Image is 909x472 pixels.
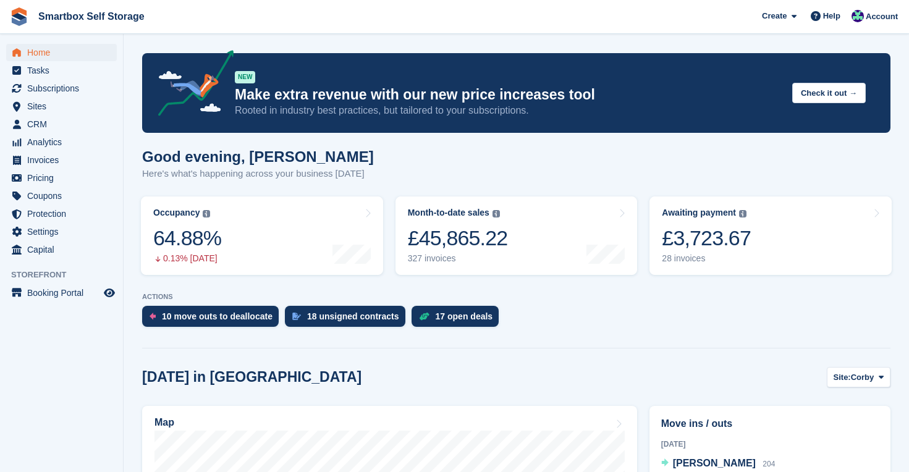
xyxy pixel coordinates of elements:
img: move_outs_to_deallocate_icon-f764333ba52eb49d3ac5e1228854f67142a1ed5810a6f6cc68b1a99e826820c5.svg [150,313,156,320]
img: icon-info-grey-7440780725fd019a000dd9b08b2336e03edf1995a4989e88bcd33f0948082b44.svg [739,210,746,217]
span: Subscriptions [27,80,101,97]
p: Here's what's happening across your business [DATE] [142,167,374,181]
a: Preview store [102,285,117,300]
a: menu [6,62,117,79]
div: 327 invoices [408,253,508,264]
div: 64.88% [153,225,221,251]
a: menu [6,44,117,61]
span: Home [27,44,101,61]
span: Create [762,10,787,22]
div: 28 invoices [662,253,751,264]
a: menu [6,223,117,240]
a: menu [6,116,117,133]
h1: Good evening, [PERSON_NAME] [142,148,374,165]
span: Storefront [11,269,123,281]
a: menu [6,205,117,222]
span: Settings [27,223,101,240]
span: Help [823,10,840,22]
span: Invoices [27,151,101,169]
a: 18 unsigned contracts [285,306,412,333]
span: Pricing [27,169,101,187]
a: Smartbox Self Storage [33,6,150,27]
span: 204 [763,460,775,468]
button: Site: Corby [827,367,890,387]
span: Coupons [27,187,101,204]
a: menu [6,80,117,97]
p: Rooted in industry best practices, but tailored to your subscriptions. [235,104,782,117]
a: menu [6,169,117,187]
img: price-adjustments-announcement-icon-8257ccfd72463d97f412b2fc003d46551f7dbcb40ab6d574587a9cd5c0d94... [148,50,234,120]
p: ACTIONS [142,293,890,301]
a: menu [6,98,117,115]
span: Capital [27,241,101,258]
span: Booking Portal [27,284,101,301]
p: Make extra revenue with our new price increases tool [235,86,782,104]
a: menu [6,241,117,258]
a: [PERSON_NAME] 204 [661,456,776,472]
div: 10 move outs to deallocate [162,311,273,321]
div: Occupancy [153,208,200,218]
div: NEW [235,71,255,83]
a: Awaiting payment £3,723.67 28 invoices [649,196,892,275]
a: 17 open deals [412,306,505,333]
h2: [DATE] in [GEOGRAPHIC_DATA] [142,369,361,386]
img: stora-icon-8386f47178a22dfd0bd8f6a31ec36ba5ce8667c1dd55bd0f319d3a0aa187defe.svg [10,7,28,26]
h2: Map [154,417,174,428]
span: Tasks [27,62,101,79]
img: contract_signature_icon-13c848040528278c33f63329250d36e43548de30e8caae1d1a13099fd9432cc5.svg [292,313,301,320]
img: icon-info-grey-7440780725fd019a000dd9b08b2336e03edf1995a4989e88bcd33f0948082b44.svg [203,210,210,217]
div: £45,865.22 [408,225,508,251]
span: [PERSON_NAME] [673,458,756,468]
div: Month-to-date sales [408,208,489,218]
span: Analytics [27,133,101,151]
a: Month-to-date sales £45,865.22 327 invoices [395,196,638,275]
span: Protection [27,205,101,222]
img: Roger Canham [852,10,864,22]
img: icon-info-grey-7440780725fd019a000dd9b08b2336e03edf1995a4989e88bcd33f0948082b44.svg [493,210,500,217]
div: £3,723.67 [662,225,751,251]
span: Corby [851,371,874,384]
a: menu [6,151,117,169]
div: 18 unsigned contracts [307,311,399,321]
span: Account [866,11,898,23]
a: Occupancy 64.88% 0.13% [DATE] [141,196,383,275]
div: Awaiting payment [662,208,736,218]
div: [DATE] [661,439,879,450]
div: 0.13% [DATE] [153,253,221,264]
img: deal-1b604bf984904fb50ccaf53a9ad4b4a5d6e5aea283cecdc64d6e3604feb123c2.svg [419,312,429,321]
span: Site: [834,371,851,384]
button: Check it out → [792,83,866,103]
span: Sites [27,98,101,115]
a: 10 move outs to deallocate [142,306,285,333]
h2: Move ins / outs [661,416,879,431]
a: menu [6,284,117,301]
div: 17 open deals [436,311,493,321]
a: menu [6,133,117,151]
span: CRM [27,116,101,133]
a: menu [6,187,117,204]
